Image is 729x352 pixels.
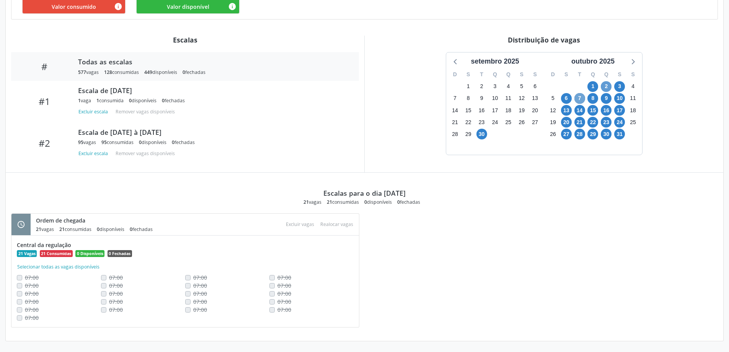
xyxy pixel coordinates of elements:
[40,250,73,257] span: 21 Consumidas
[17,241,354,249] div: Central da regulação
[573,69,586,80] div: T
[614,81,625,92] span: sexta-feira, 3 de outubro de 2025
[601,129,612,139] span: quinta-feira, 30 de outubro de 2025
[614,117,625,128] span: sexta-feira, 24 de outubro de 2025
[587,105,598,116] span: quarta-feira, 15 de outubro de 2025
[104,69,112,75] span: 128
[277,274,291,281] span: Não é possivel realocar uma vaga consumida
[78,57,348,66] div: Todas as escalas
[476,81,487,92] span: terça-feira, 2 de setembro de 2025
[327,199,359,205] div: consumidas
[614,129,625,139] span: sexta-feira, 31 de outubro de 2025
[463,129,474,139] span: segunda-feira, 29 de setembro de 2025
[108,250,132,257] span: 0 Fechadas
[78,69,99,75] div: vagas
[97,226,124,232] div: disponíveis
[463,93,474,104] span: segunda-feira, 8 de setembro de 2025
[277,290,291,297] span: Não é possivel realocar uma vaga consumida
[561,105,572,116] span: segunda-feira, 13 de outubro de 2025
[561,93,572,104] span: segunda-feira, 6 de outubro de 2025
[450,105,460,116] span: domingo, 14 de setembro de 2025
[468,56,522,67] div: setembro 2025
[59,226,65,232] span: 21
[476,129,487,139] span: terça-feira, 30 de setembro de 2025
[193,290,207,297] span: Não é possivel realocar uma vaga consumida
[78,128,348,136] div: Escala de [DATE] à [DATE]
[463,81,474,92] span: segunda-feira, 1 de setembro de 2025
[16,96,73,107] div: #1
[11,36,359,44] div: Escalas
[516,105,527,116] span: sexta-feira, 19 de setembro de 2025
[277,306,291,313] span: Não é possivel realocar uma vaga consumida
[628,117,638,128] span: sábado, 25 de outubro de 2025
[559,69,573,80] div: S
[601,93,612,104] span: quinta-feira, 9 de outubro de 2025
[515,69,528,80] div: S
[476,93,487,104] span: terça-feira, 9 de setembro de 2025
[628,93,638,104] span: sábado, 11 de outubro de 2025
[52,3,96,11] span: Valor consumido
[139,139,166,146] div: disponíveis
[36,226,41,232] span: 21
[397,199,400,205] span: 0
[172,139,175,146] span: 0
[172,139,195,146] div: fechadas
[129,97,132,104] span: 0
[600,69,613,80] div: Q
[502,69,515,80] div: Q
[476,117,487,128] span: terça-feira, 23 de setembro de 2025
[303,199,309,205] span: 21
[450,93,460,104] span: domingo, 7 de setembro de 2025
[25,282,39,289] span: Não é possivel realocar uma vaga consumida
[574,105,585,116] span: terça-feira, 14 de outubro de 2025
[530,93,540,104] span: sábado, 13 de setembro de 2025
[561,129,572,139] span: segunda-feira, 27 de outubro de 2025
[25,290,39,297] span: Não é possivel realocar uma vaga consumida
[489,93,500,104] span: quarta-feira, 10 de setembro de 2025
[144,69,152,75] span: 449
[548,105,558,116] span: domingo, 12 de outubro de 2025
[462,69,475,80] div: S
[104,69,139,75] div: consumidas
[130,226,132,232] span: 0
[463,105,474,116] span: segunda-feira, 15 de setembro de 2025
[448,69,462,80] div: D
[17,220,25,229] i: schedule
[628,81,638,92] span: sábado, 4 de outubro de 2025
[96,97,99,104] span: 1
[183,69,185,75] span: 0
[516,117,527,128] span: sexta-feira, 26 de setembro de 2025
[613,69,626,80] div: S
[450,117,460,128] span: domingo, 21 de setembro de 2025
[109,306,123,313] span: Não é possivel realocar uma vaga consumida
[114,2,122,11] i: Valor consumido por agendamentos feitos para este serviço
[614,93,625,104] span: sexta-feira, 10 de outubro de 2025
[36,226,54,232] div: vagas
[574,117,585,128] span: terça-feira, 21 de outubro de 2025
[16,138,73,149] div: #2
[96,97,124,104] div: consumida
[78,139,96,146] div: vagas
[139,139,142,146] span: 0
[78,139,83,146] span: 95
[587,93,598,104] span: quarta-feira, 8 de outubro de 2025
[587,117,598,128] span: quarta-feira, 22 de outubro de 2025
[370,36,718,44] div: Distribuição de vagas
[516,93,527,104] span: sexta-feira, 12 de setembro de 2025
[129,97,157,104] div: disponíveis
[530,117,540,128] span: sábado, 27 de setembro de 2025
[17,250,37,257] span: 21 Vagas
[78,97,81,104] span: 1
[78,86,348,95] div: Escala de [DATE]
[503,81,514,92] span: quinta-feira, 4 de setembro de 2025
[614,105,625,116] span: sexta-feira, 17 de outubro de 2025
[601,105,612,116] span: quinta-feira, 16 de outubro de 2025
[548,117,558,128] span: domingo, 19 de outubro de 2025
[75,250,104,257] span: 0 Disponíveis
[489,105,500,116] span: quarta-feira, 17 de setembro de 2025
[25,298,39,305] span: Não é possivel realocar uma vaga consumida
[16,61,73,72] div: #
[193,298,207,305] span: Não é possivel realocar uma vaga consumida
[364,199,392,205] div: disponíveis
[109,298,123,305] span: Não é possivel realocar uma vaga consumida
